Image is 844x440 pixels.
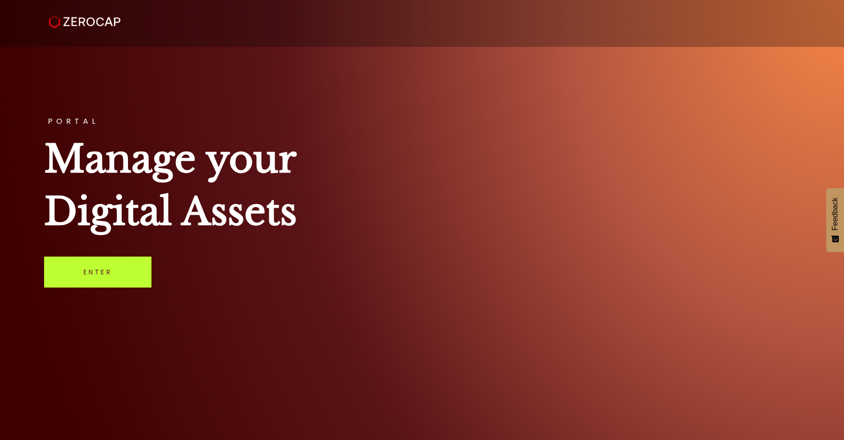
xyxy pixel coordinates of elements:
h3: PORTAL [44,118,800,125]
img: ZeroCap [49,15,121,29]
button: Feedback - Show survey [826,188,844,252]
span: Feedback [831,197,839,230]
h1: Manage your Digital Assets [44,133,800,238]
a: Enter [44,257,151,288]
